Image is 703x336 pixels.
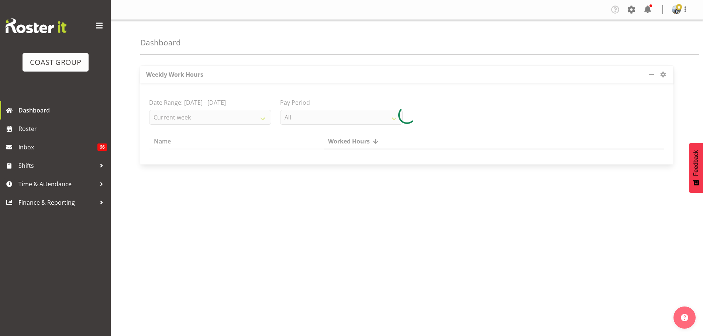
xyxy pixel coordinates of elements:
img: brittany-taylorf7b938a58e78977fad4baecaf99ae47c.png [672,5,681,14]
span: 66 [97,143,107,151]
img: Rosterit website logo [6,18,66,33]
span: Dashboard [18,105,107,116]
img: help-xxl-2.png [681,314,688,321]
span: Inbox [18,142,97,153]
span: Time & Attendance [18,179,96,190]
span: Roster [18,123,107,134]
span: Feedback [693,150,699,176]
span: Shifts [18,160,96,171]
button: Feedback - Show survey [689,143,703,193]
h4: Dashboard [140,38,181,47]
div: COAST GROUP [30,57,81,68]
span: Finance & Reporting [18,197,96,208]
